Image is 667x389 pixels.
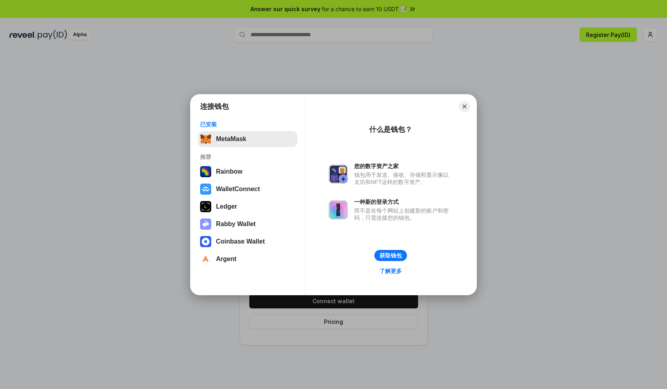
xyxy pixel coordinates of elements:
[200,201,211,212] img: svg+xml,%3Csvg%20xmlns%3D%22http%3A%2F%2Fwww.w3.org%2F2000%2Fsvg%22%20width%3D%2228%22%20height%3...
[216,135,246,143] div: MetaMask
[200,166,211,177] img: svg+xml,%3Csvg%20width%3D%22120%22%20height%3D%22120%22%20viewBox%3D%220%200%20120%20120%22%20fil...
[198,131,297,147] button: MetaMask
[375,266,407,276] a: 了解更多
[198,234,297,250] button: Coinbase Wallet
[200,236,211,247] img: svg+xml,%3Csvg%20width%3D%2228%22%20height%3D%2228%22%20viewBox%3D%220%200%2028%2028%22%20fill%3D...
[198,181,297,197] button: WalletConnect
[200,121,295,128] div: 已安装
[216,168,243,175] div: Rainbow
[374,250,407,261] button: 获取钱包
[329,165,348,184] img: svg+xml,%3Csvg%20xmlns%3D%22http%3A%2F%2Fwww.w3.org%2F2000%2Fsvg%22%20fill%3D%22none%22%20viewBox...
[354,207,453,221] div: 而不是在每个网站上创建新的账户和密码，只需连接您的钱包。
[198,199,297,215] button: Ledger
[200,102,229,111] h1: 连接钱包
[198,251,297,267] button: Argent
[200,254,211,265] img: svg+xml,%3Csvg%20width%3D%2228%22%20height%3D%2228%22%20viewBox%3D%220%200%2028%2028%22%20fill%3D...
[216,238,265,245] div: Coinbase Wallet
[354,198,453,205] div: 一种新的登录方式
[369,125,412,134] div: 什么是钱包？
[216,186,260,193] div: WalletConnect
[198,216,297,232] button: Rabby Wallet
[216,203,237,210] div: Ledger
[329,200,348,219] img: svg+xml,%3Csvg%20xmlns%3D%22http%3A%2F%2Fwww.w3.org%2F2000%2Fsvg%22%20fill%3D%22none%22%20viewBox...
[198,164,297,180] button: Rainbow
[200,184,211,195] img: svg+xml,%3Csvg%20width%3D%2228%22%20height%3D%2228%22%20viewBox%3D%220%200%2028%2028%22%20fill%3D...
[200,219,211,230] img: svg+xml,%3Csvg%20xmlns%3D%22http%3A%2F%2Fwww.w3.org%2F2000%2Fsvg%22%20fill%3D%22none%22%20viewBox...
[216,221,256,228] div: Rabby Wallet
[200,134,211,145] img: svg+xml,%3Csvg%20fill%3D%22none%22%20height%3D%2233%22%20viewBox%3D%220%200%2035%2033%22%20width%...
[216,255,237,263] div: Argent
[380,252,402,259] div: 获取钱包
[354,171,453,186] div: 钱包用于发送、接收、存储和显示像以太坊和NFT这样的数字资产。
[459,101,470,112] button: Close
[354,163,453,170] div: 您的数字资产之家
[380,267,402,275] div: 了解更多
[200,153,295,161] div: 推荐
